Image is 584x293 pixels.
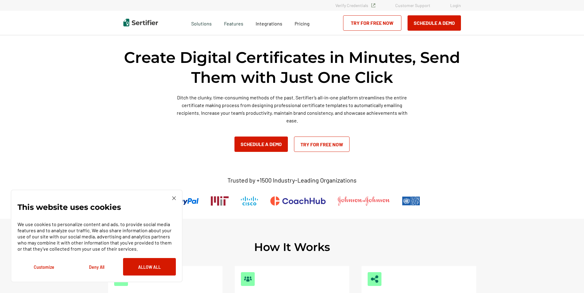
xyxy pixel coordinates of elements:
h2: How It Works [254,240,330,254]
a: Customer Support [395,3,430,8]
img: Sertifier | Digital Credentialing Platform [123,19,158,26]
button: Schedule a Demo [234,137,288,152]
img: Add Recipients Image [244,275,252,283]
img: UNDP [402,196,420,206]
a: Try for Free Now [343,15,401,31]
span: Integrations [256,21,282,26]
p: Trusted by +1500 Industry-Leading Organizations [227,176,357,184]
button: Allow All [123,258,176,276]
span: Solutions [191,19,212,27]
img: Issue & Share Image [371,275,378,283]
a: Login [450,3,461,8]
h1: Create Digital Certificates in Minutes, Send Them with Just One Click [123,48,461,87]
a: Verify Credentials [335,3,375,8]
img: CoachHub [270,196,326,206]
img: Cisco [241,196,258,206]
a: Pricing [295,19,310,27]
img: Massachusetts Institute of Technology [211,196,229,206]
img: Cookie Popup Close [172,196,176,200]
a: Integrations [256,19,282,27]
button: Customize [17,258,70,276]
img: Verified [371,3,375,7]
span: Features [224,19,243,27]
span: Pricing [295,21,310,26]
button: Schedule a Demo [408,15,461,31]
p: We use cookies to personalize content and ads, to provide social media features and to analyze ou... [17,221,176,252]
p: Ditch the clunky, time-consuming methods of the past. Sertifier’s all-in-one platform streamlines... [174,94,410,124]
p: This website uses cookies [17,204,121,210]
a: Try for Free Now [294,137,350,152]
button: Deny All [70,258,123,276]
img: Johnson & Johnson [338,196,389,206]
